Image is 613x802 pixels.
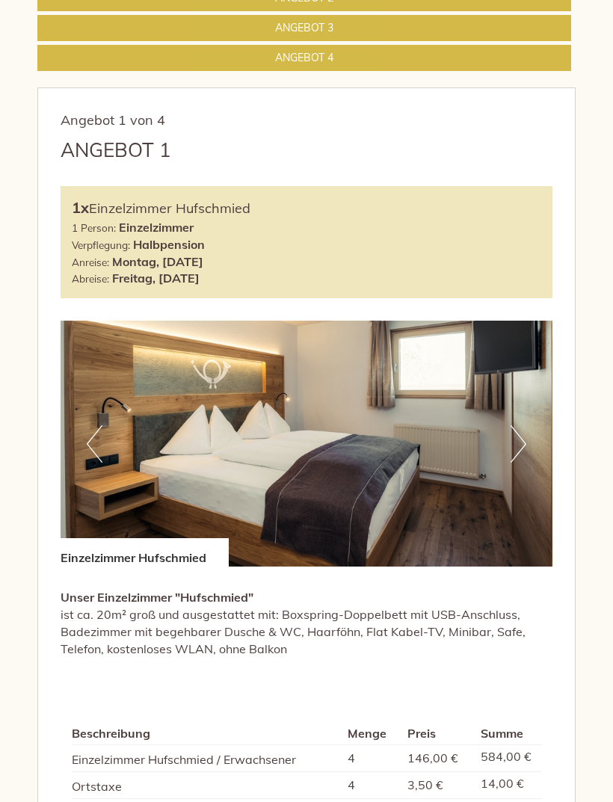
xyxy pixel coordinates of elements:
b: Montag, [DATE] [112,255,203,270]
div: Einzelzimmer Hufschmied [72,198,541,220]
td: 4 [342,746,401,773]
p: ist ca. 20m² groß und ausgestattet mit: Boxspring-Doppelbett mit USB-Anschluss, Badezimmer mit be... [61,590,552,658]
small: 1 Person: [72,222,116,235]
small: Verpflegung: [72,239,130,252]
button: Next [511,426,526,463]
span: Angebot 4 [275,52,333,65]
td: 4 [342,773,401,800]
b: Freitag, [DATE] [112,271,200,286]
td: Einzelzimmer Hufschmied / Erwachsener [72,746,342,773]
span: 146,00 € [407,751,458,766]
th: Menge [342,723,401,746]
td: 14,00 € [475,773,541,800]
b: 1x [72,199,89,218]
strong: Unser Einzelzimmer "Hufschmied" [61,590,253,605]
th: Summe [475,723,541,746]
button: Previous [87,426,102,463]
td: 584,00 € [475,746,541,773]
span: 3,50 € [407,778,443,793]
b: Halbpension [133,238,205,253]
td: Ortstaxe [72,773,342,800]
img: image [61,321,552,567]
div: Einzelzimmer Hufschmied [61,539,229,567]
div: Angebot 1 [61,137,171,164]
th: Preis [401,723,475,746]
span: Angebot 3 [275,22,333,35]
small: Anreise: [72,256,109,269]
span: Angebot 1 von 4 [61,112,165,129]
th: Beschreibung [72,723,342,746]
small: Abreise: [72,273,109,286]
b: Einzelzimmer [119,220,194,235]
